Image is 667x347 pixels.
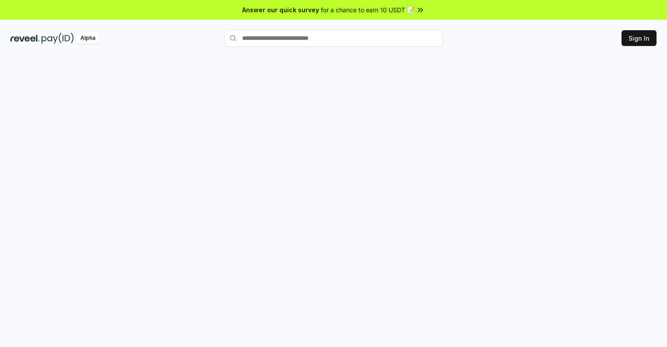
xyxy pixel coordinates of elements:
[76,33,100,44] div: Alpha
[321,5,414,14] span: for a chance to earn 10 USDT 📝
[10,33,40,44] img: reveel_dark
[242,5,319,14] span: Answer our quick survey
[42,33,74,44] img: pay_id
[622,30,657,46] button: Sign In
